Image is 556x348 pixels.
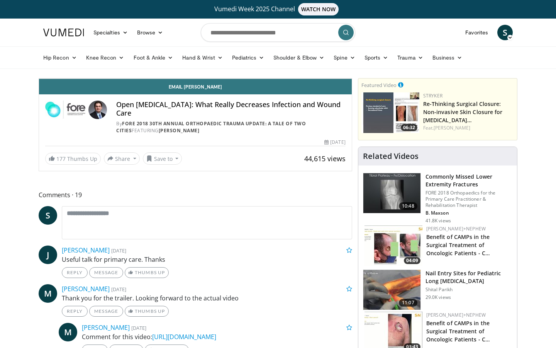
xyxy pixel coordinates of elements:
a: 11:07 Nail Entry Sites for Pediatric Long [MEDICAL_DATA] Shital Parikh 29.0K views [363,270,512,310]
a: [PERSON_NAME] [62,246,110,254]
h3: Nail Entry Sites for Pediatric Long [MEDICAL_DATA] [425,270,512,285]
a: Hip Recon [39,50,81,65]
button: Share [104,152,140,165]
img: d5ySKFN8UhyXrjO34xMDoxOjA4MTsiGN_2.150x105_q85_crop-smart_upscale.jpg [363,270,420,310]
a: Shoulder & Elbow [269,50,329,65]
a: Thumbs Up [125,267,168,278]
a: Spine [329,50,359,65]
span: 10:48 [399,202,417,210]
span: 06:32 [401,124,417,131]
p: Shital Parikh [425,287,512,293]
a: Message [89,267,123,278]
a: J [39,246,57,264]
small: [DATE] [111,286,126,293]
a: Benefit of CAMPs in the Surgical Treatment of Oncologic Patients - C… [426,319,490,343]
p: Comment for this video: [82,332,352,341]
a: [PERSON_NAME]+Nephew [426,225,486,232]
a: [PERSON_NAME] [62,285,110,293]
span: 11:07 [399,299,417,307]
a: Thumbs Up [125,306,168,317]
a: Message [89,306,123,317]
a: 04:09 [364,225,422,266]
a: [PERSON_NAME] [82,323,130,332]
span: 04:09 [404,257,420,264]
input: Search topics, interventions [201,23,355,42]
video-js: Video Player [39,78,352,79]
img: VuMedi Logo [43,29,84,36]
a: Favorites [461,25,493,40]
small: Featured Video [361,82,397,89]
a: M [39,284,57,303]
h3: Commonly Missed Lower Extremity Fractures [425,173,512,188]
a: Foot & Ankle [129,50,178,65]
a: FORE 2018 30th Annual Orthopaedic Trauma Update: A Tale of Two Cities [116,120,306,134]
a: Hand & Wrist [178,50,227,65]
a: [PERSON_NAME]+Nephew [426,312,486,318]
span: 44,615 views [304,154,346,163]
a: Benefit of CAMPs in the Surgical Treatment of Oncologic Patients - C… [426,233,490,257]
span: Comments 19 [39,190,352,200]
a: 177 Thumbs Up [45,153,101,165]
a: [PERSON_NAME] [434,125,470,131]
img: 9ea3e4e5-613d-48e5-a922-d8ad75ab8de9.150x105_q85_crop-smart_upscale.jpg [364,225,422,266]
div: By FEATURING [116,120,345,134]
a: [URL][DOMAIN_NAME] [152,333,216,341]
a: M [59,323,77,341]
img: FORE 2018 30th Annual Orthopaedic Trauma Update: A Tale of Two Cities [45,101,85,119]
p: Thank you for the trailer. Looking forward to the actual video [62,293,352,303]
h4: Open [MEDICAL_DATA]: What Really Decreases Infection and Wound Care [116,101,345,117]
a: 06:32 [361,92,419,133]
a: Vumedi Week 2025 ChannelWATCH NOW [44,3,512,15]
button: Save to [143,152,182,165]
small: [DATE] [131,324,146,331]
div: [DATE] [324,139,345,146]
a: S [497,25,513,40]
a: Reply [62,267,88,278]
img: 4aa379b6-386c-4fb5-93ee-de5617843a87.150x105_q85_crop-smart_upscale.jpg [363,173,420,213]
a: Knee Recon [81,50,129,65]
small: [DATE] [111,247,126,254]
a: Re-Thinking Surgical Closure: Non-invasive Skin Closure for [MEDICAL_DATA]… [423,100,503,124]
a: Sports [360,50,393,65]
a: Pediatrics [227,50,269,65]
div: Feat. [423,125,514,131]
img: Avatar [88,101,107,119]
a: Business [428,50,467,65]
h4: Related Videos [363,152,419,161]
span: 177 [56,155,66,162]
a: [PERSON_NAME] [159,127,200,134]
a: Reply [62,306,88,317]
a: Email [PERSON_NAME] [39,79,352,94]
p: Useful talk for primary care. Thanks [62,255,352,264]
span: WATCH NOW [298,3,339,15]
a: Specialties [89,25,132,40]
p: FORE 2018 Orthopaedics for the Primary Care Practitioner & Rehabilitation Therapist [425,190,512,208]
a: Stryker [423,92,442,99]
p: B. Maxson [425,210,512,216]
img: f1f532c3-0ef6-42d5-913a-00ff2bbdb663.150x105_q85_crop-smart_upscale.jpg [361,92,419,133]
a: S [39,206,57,225]
a: Trauma [393,50,428,65]
p: 41.8K views [425,218,451,224]
p: 29.0K views [425,294,451,300]
a: Browse [132,25,168,40]
a: 10:48 Commonly Missed Lower Extremity Fractures FORE 2018 Orthopaedics for the Primary Care Pract... [363,173,512,224]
